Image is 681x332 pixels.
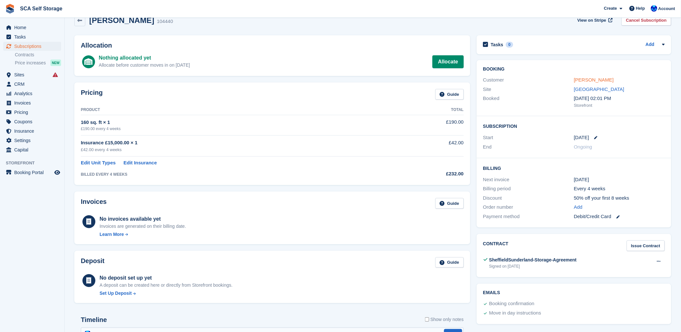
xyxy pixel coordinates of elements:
div: NEW [50,60,61,66]
div: 104440 [157,18,173,25]
span: Booking Portal [14,168,53,177]
h2: Timeline [81,316,107,324]
a: Price increases NEW [15,59,61,66]
a: menu [3,168,61,177]
a: Edit Unit Types [81,159,116,167]
a: Issue Contract [627,240,665,251]
span: Invoices [14,98,53,107]
div: Insurance £15,000.00 × 1 [81,139,392,147]
a: Cancel Subscription [622,15,671,26]
a: Add [574,204,583,211]
div: 50% off your first 8 weeks [574,194,665,202]
div: Every 4 weeks [574,185,665,193]
div: Allocate before customer moves in on [DATE] [99,62,190,69]
div: No deposit set up yet [100,274,233,282]
td: £190.00 [392,115,464,135]
span: Subscriptions [14,42,53,51]
a: menu [3,98,61,107]
div: Move in day instructions [489,309,541,317]
div: SheffieldSunderland-Storage-Agreement [489,257,577,263]
div: £232.00 [392,170,464,178]
label: Show only notes [425,316,464,323]
span: CRM [14,80,53,89]
div: Discount [483,194,574,202]
a: menu [3,145,61,154]
span: Price increases [15,60,46,66]
time: 2025-09-09 00:00:00 UTC [574,134,589,141]
a: Contracts [15,52,61,58]
h2: Tasks [491,42,504,48]
div: Signed on [DATE] [489,263,577,269]
a: Preview store [53,169,61,176]
span: Home [14,23,53,32]
h2: Deposit [81,257,104,268]
a: Set Up Deposit [100,290,233,297]
div: 160 sq. ft × 1 [81,119,392,126]
div: £190.00 every 4 weeks [81,126,392,132]
a: menu [3,89,61,98]
div: Customer [483,76,574,84]
div: BILLED EVERY 4 WEEKS [81,172,392,177]
div: Next invoice [483,176,574,183]
span: Storefront [6,160,64,166]
div: Order number [483,204,574,211]
h2: [PERSON_NAME] [89,16,154,25]
a: [GEOGRAPHIC_DATA] [574,86,624,92]
th: Product [81,105,392,115]
a: Add [646,41,654,49]
span: View on Stripe [578,17,606,24]
a: menu [3,32,61,41]
span: Create [604,5,617,12]
div: Booked [483,95,574,108]
div: End [483,143,574,151]
div: [DATE] 02:01 PM [574,95,665,102]
a: SCA Self Storage [17,3,65,14]
h2: Pricing [81,89,103,100]
div: Start [483,134,574,141]
a: Allocate [432,55,463,68]
div: Set Up Deposit [100,290,132,297]
div: Booking confirmation [489,300,535,308]
a: Edit Insurance [123,159,157,167]
input: Show only notes [425,316,429,323]
a: menu [3,136,61,145]
a: menu [3,117,61,126]
a: View on Stripe [575,15,614,26]
h2: Emails [483,290,665,295]
div: Payment method [483,213,574,220]
span: Help [636,5,645,12]
div: Storefront [574,102,665,109]
span: Tasks [14,32,53,41]
a: menu [3,108,61,117]
h2: Allocation [81,42,464,49]
a: menu [3,80,61,89]
th: Total [392,105,464,115]
span: Insurance [14,127,53,136]
div: [DATE] [574,176,665,183]
img: stora-icon-8386f47178a22dfd0bd8f6a31ec36ba5ce8667c1dd55bd0f319d3a0aa187defe.svg [5,4,15,14]
h2: Booking [483,67,665,72]
span: Capital [14,145,53,154]
h2: Contract [483,240,509,251]
a: Guide [435,89,464,100]
h2: Subscription [483,123,665,129]
div: Learn More [100,231,124,238]
a: Guide [435,257,464,268]
div: 0 [506,42,513,48]
a: Guide [435,198,464,209]
a: [PERSON_NAME] [574,77,614,83]
span: Account [658,6,675,12]
div: Site [483,86,574,93]
td: £42.00 [392,136,464,157]
div: £42.00 every 4 weeks [81,147,392,153]
span: Sites [14,70,53,79]
i: Smart entry sync failures have occurred [53,72,58,77]
div: Billing period [483,185,574,193]
span: Pricing [14,108,53,117]
h2: Billing [483,165,665,171]
a: menu [3,127,61,136]
a: Learn More [100,231,186,238]
div: Nothing allocated yet [99,54,190,62]
h2: Invoices [81,198,107,209]
span: Ongoing [574,144,592,149]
